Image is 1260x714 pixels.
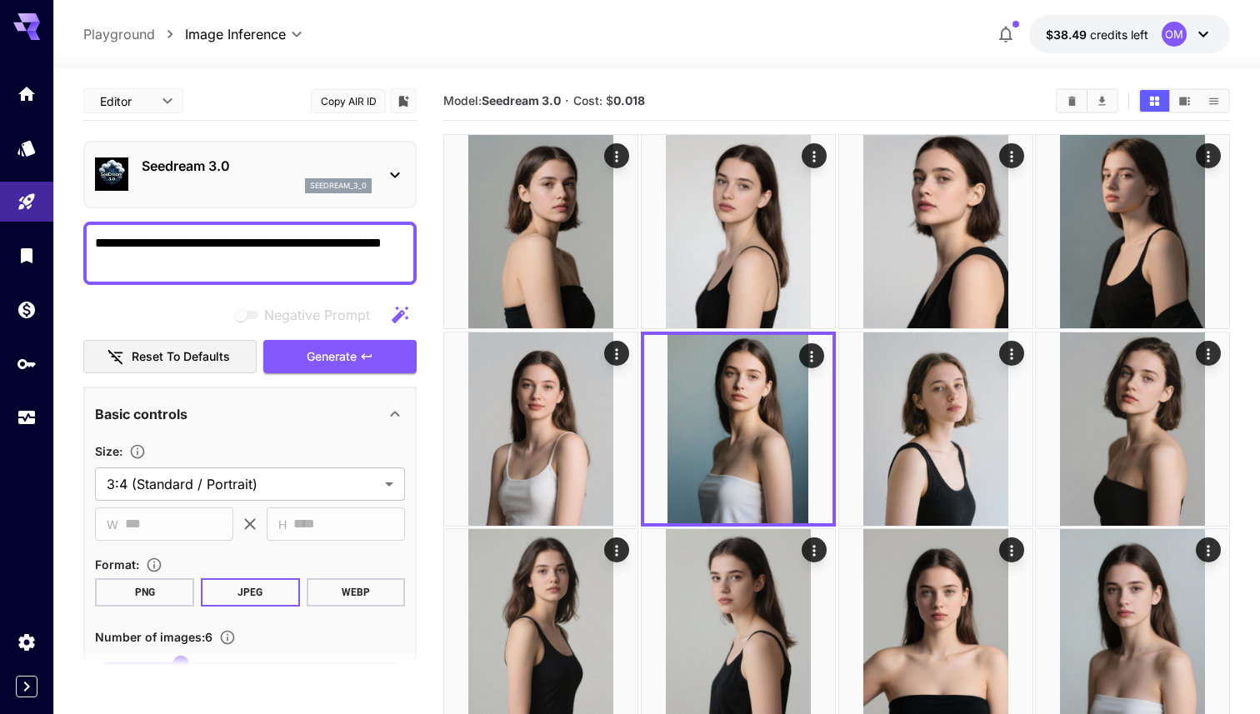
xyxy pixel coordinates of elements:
[1196,537,1221,562] div: Actions
[1056,88,1118,113] div: Clear AllDownload All
[95,630,212,644] span: Number of images : 6
[998,537,1023,562] div: Actions
[604,341,629,366] div: Actions
[278,515,287,534] span: H
[139,557,169,573] button: Choose the file format for the output image.
[801,143,826,168] div: Actions
[839,332,1032,526] img: 9k=
[95,394,405,434] div: Basic controls
[311,89,386,113] button: Copy AIR ID
[565,91,569,111] p: ·
[107,515,118,534] span: W
[443,93,561,107] span: Model:
[642,135,835,328] img: 2Q==
[95,444,122,458] span: Size :
[107,474,378,494] span: 3:4 (Standard / Portrait)
[122,443,152,460] button: Adjust the dimensions of the generated image by specifying its width and height in pixels, or sel...
[444,135,637,328] img: 9k=
[604,143,629,168] div: Actions
[142,156,372,176] p: Seedream 3.0
[100,92,152,110] span: Editor
[1196,143,1221,168] div: Actions
[185,24,286,44] span: Image Inference
[201,578,300,607] button: JPEG
[83,24,155,44] a: Playground
[17,192,37,212] div: Playground
[644,335,832,523] img: 9k=
[798,343,823,368] div: Actions
[1029,15,1230,53] button: $38.48996OM
[83,340,257,374] button: Reset to defaults
[307,347,357,367] span: Generate
[310,180,367,192] p: seedream_3_0
[231,304,383,325] span: Negative prompts are not compatible with the selected model.
[17,632,37,652] div: Settings
[1090,27,1148,42] span: credits left
[1046,27,1090,42] span: $38.49
[998,143,1023,168] div: Actions
[95,149,405,200] div: Seedream 3.0seedream_3_0
[263,340,417,374] button: Generate
[95,557,139,572] span: Format :
[17,407,37,428] div: Usage
[1199,90,1228,112] button: Show media in list view
[1162,22,1187,47] div: OM
[17,353,37,374] div: API Keys
[17,137,37,158] div: Models
[444,332,637,526] img: Z
[1046,26,1148,43] div: $38.48996
[1196,341,1221,366] div: Actions
[482,93,561,107] b: Seedream 3.0
[212,629,242,646] button: Specify how many images to generate in a single request. Each image generation will be charged se...
[613,93,645,107] b: 0.018
[307,578,406,607] button: WEBP
[801,537,826,562] div: Actions
[998,341,1023,366] div: Actions
[264,305,370,325] span: Negative Prompt
[1036,135,1229,328] img: Z
[83,24,185,44] nav: breadcrumb
[1138,88,1230,113] div: Show media in grid viewShow media in video viewShow media in list view
[16,676,37,697] button: Expand sidebar
[839,135,1032,328] img: 9k=
[95,578,194,607] button: PNG
[604,537,629,562] div: Actions
[95,404,187,424] p: Basic controls
[396,91,411,111] button: Add to library
[1170,90,1199,112] button: Show media in video view
[1036,332,1229,526] img: Z
[1140,90,1169,112] button: Show media in grid view
[573,93,645,107] span: Cost: $
[1087,90,1117,112] button: Download All
[17,83,37,104] div: Home
[17,299,37,320] div: Wallet
[1057,90,1087,112] button: Clear All
[17,245,37,266] div: Library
